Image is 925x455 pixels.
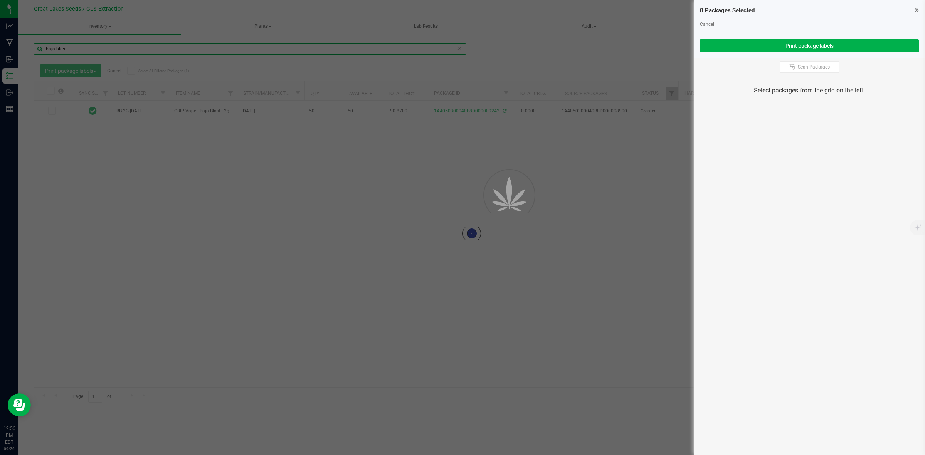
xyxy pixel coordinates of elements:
[798,64,830,70] span: Scan Packages
[8,393,31,416] iframe: Resource center
[700,22,714,27] a: Cancel
[700,39,919,52] button: Print package labels
[704,86,915,95] div: Select packages from the grid on the left.
[780,61,839,73] button: Scan Packages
